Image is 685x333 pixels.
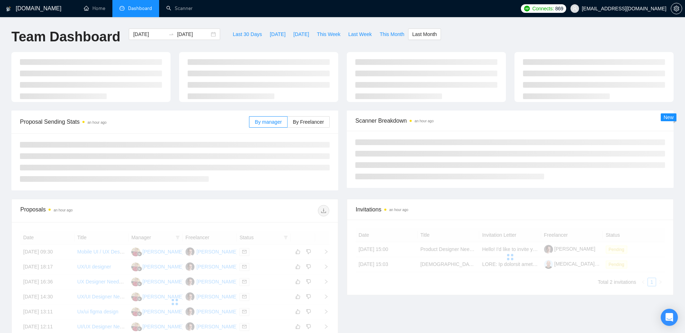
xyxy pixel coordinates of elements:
[389,208,408,212] time: an hour ago
[671,6,682,11] span: setting
[289,29,313,40] button: [DATE]
[87,121,106,124] time: an hour ago
[532,5,554,12] span: Connects:
[120,6,125,11] span: dashboard
[317,30,340,38] span: This Week
[380,30,404,38] span: This Month
[133,30,166,38] input: Start date
[20,205,175,216] div: Proposals
[84,5,105,11] a: homeHome
[313,29,344,40] button: This Week
[664,114,674,120] span: New
[524,6,530,11] img: upwork-logo.png
[266,29,289,40] button: [DATE]
[177,30,209,38] input: End date
[11,29,120,45] h1: Team Dashboard
[412,30,437,38] span: Last Month
[355,116,665,125] span: Scanner Breakdown
[233,30,262,38] span: Last 30 Days
[255,119,281,125] span: By manager
[229,29,266,40] button: Last 30 Days
[572,6,577,11] span: user
[555,5,563,12] span: 869
[20,117,249,126] span: Proposal Sending Stats
[348,30,372,38] span: Last Week
[293,30,309,38] span: [DATE]
[54,208,72,212] time: an hour ago
[415,119,433,123] time: an hour ago
[344,29,376,40] button: Last Week
[408,29,441,40] button: Last Month
[661,309,678,326] div: Open Intercom Messenger
[270,30,285,38] span: [DATE]
[376,29,408,40] button: This Month
[293,119,324,125] span: By Freelancer
[356,205,665,214] span: Invitations
[168,31,174,37] span: swap-right
[6,3,11,15] img: logo
[671,3,682,14] button: setting
[166,5,193,11] a: searchScanner
[168,31,174,37] span: to
[671,6,682,11] a: setting
[128,5,152,11] span: Dashboard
